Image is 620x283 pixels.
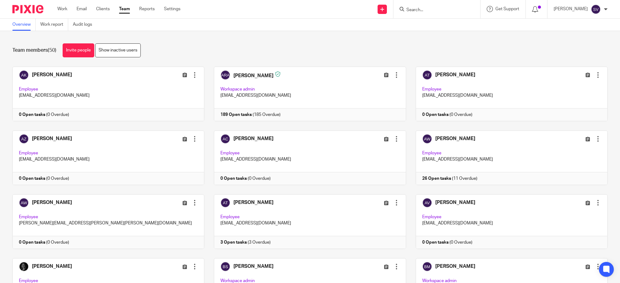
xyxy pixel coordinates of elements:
[139,6,155,12] a: Reports
[48,48,56,53] span: (50)
[96,6,110,12] a: Clients
[406,7,462,13] input: Search
[12,47,56,54] h1: Team members
[495,7,519,11] span: Get Support
[554,6,588,12] p: [PERSON_NAME]
[119,6,130,12] a: Team
[77,6,87,12] a: Email
[40,19,68,31] a: Work report
[73,19,97,31] a: Audit logs
[12,19,36,31] a: Overview
[12,5,43,13] img: Pixie
[164,6,180,12] a: Settings
[95,43,141,57] a: Show inactive users
[57,6,67,12] a: Work
[591,4,601,14] img: svg%3E
[63,43,94,57] a: Invite people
